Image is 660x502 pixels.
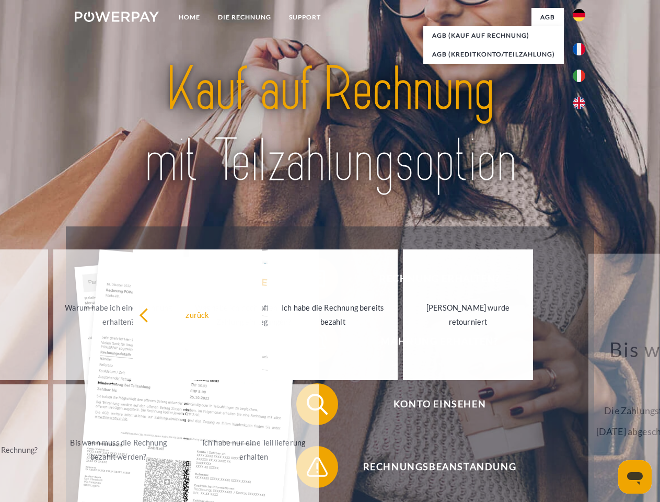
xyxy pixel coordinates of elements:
[209,8,280,27] a: DIE RECHNUNG
[573,9,585,21] img: de
[75,12,159,22] img: logo-powerpay-white.svg
[311,383,568,425] span: Konto einsehen
[296,383,568,425] button: Konto einsehen
[139,307,257,322] div: zurück
[60,301,177,329] div: Warum habe ich eine Rechnung erhalten?
[195,436,312,464] div: Ich habe nur eine Teillieferung erhalten
[423,26,564,45] a: AGB (Kauf auf Rechnung)
[274,301,391,329] div: Ich habe die Rechnung bereits bezahlt
[409,301,527,329] div: [PERSON_NAME] wurde retourniert
[618,460,652,494] iframe: Schaltfläche zum Öffnen des Messaging-Fensters
[531,8,564,27] a: agb
[60,436,177,464] div: Bis wann muss die Rechnung bezahlt werden?
[311,446,568,488] span: Rechnungsbeanstandung
[170,8,209,27] a: Home
[280,8,330,27] a: SUPPORT
[100,50,560,200] img: title-powerpay_de.svg
[573,43,585,55] img: fr
[423,45,564,64] a: AGB (Kreditkonto/Teilzahlung)
[573,70,585,82] img: it
[573,97,585,109] img: en
[296,446,568,488] button: Rechnungsbeanstandung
